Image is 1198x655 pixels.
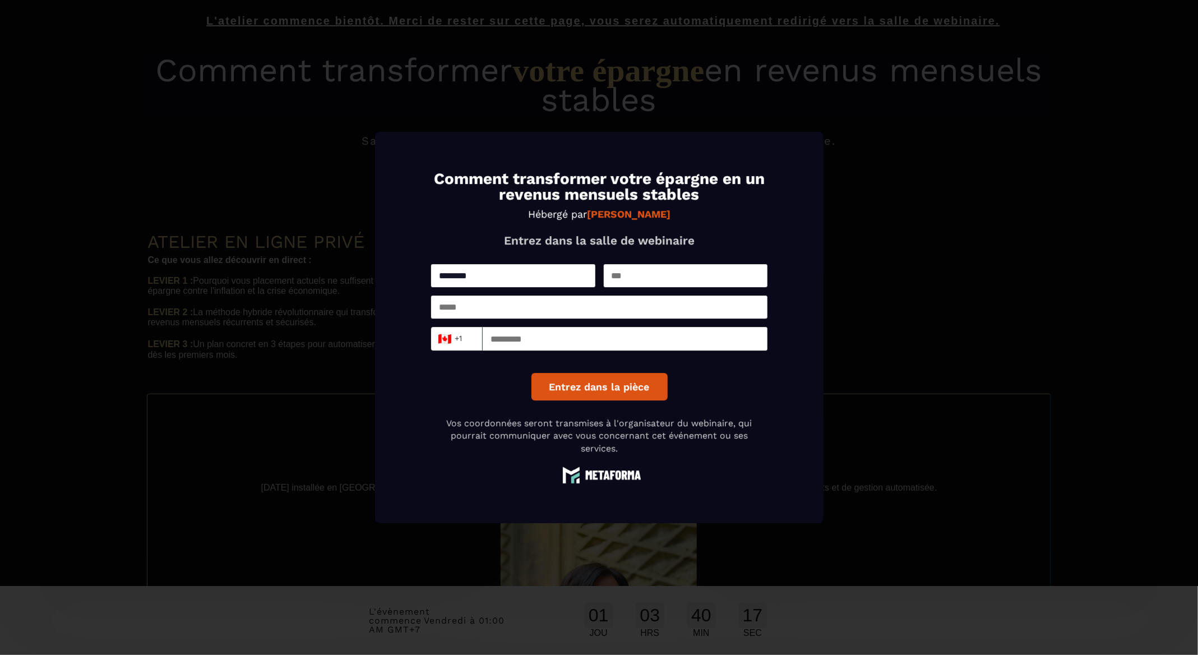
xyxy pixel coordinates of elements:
[431,233,767,247] p: Entrez dans la salle de webinaire
[431,208,767,220] p: Hébergé par
[431,171,767,202] h1: Comment transformer votre épargne en un revenus mensuels stables
[557,466,641,483] img: logo
[464,330,473,347] input: Search for option
[438,331,461,347] span: +1
[431,417,767,455] p: Vos coordonnées seront transmises à l'organisateur du webinaire, qui pourrait communiquer avec vo...
[438,331,452,347] span: 🇨🇦
[587,208,670,220] strong: [PERSON_NAME]
[431,327,483,350] div: Search for option
[531,373,667,400] button: Entrez dans la pièce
